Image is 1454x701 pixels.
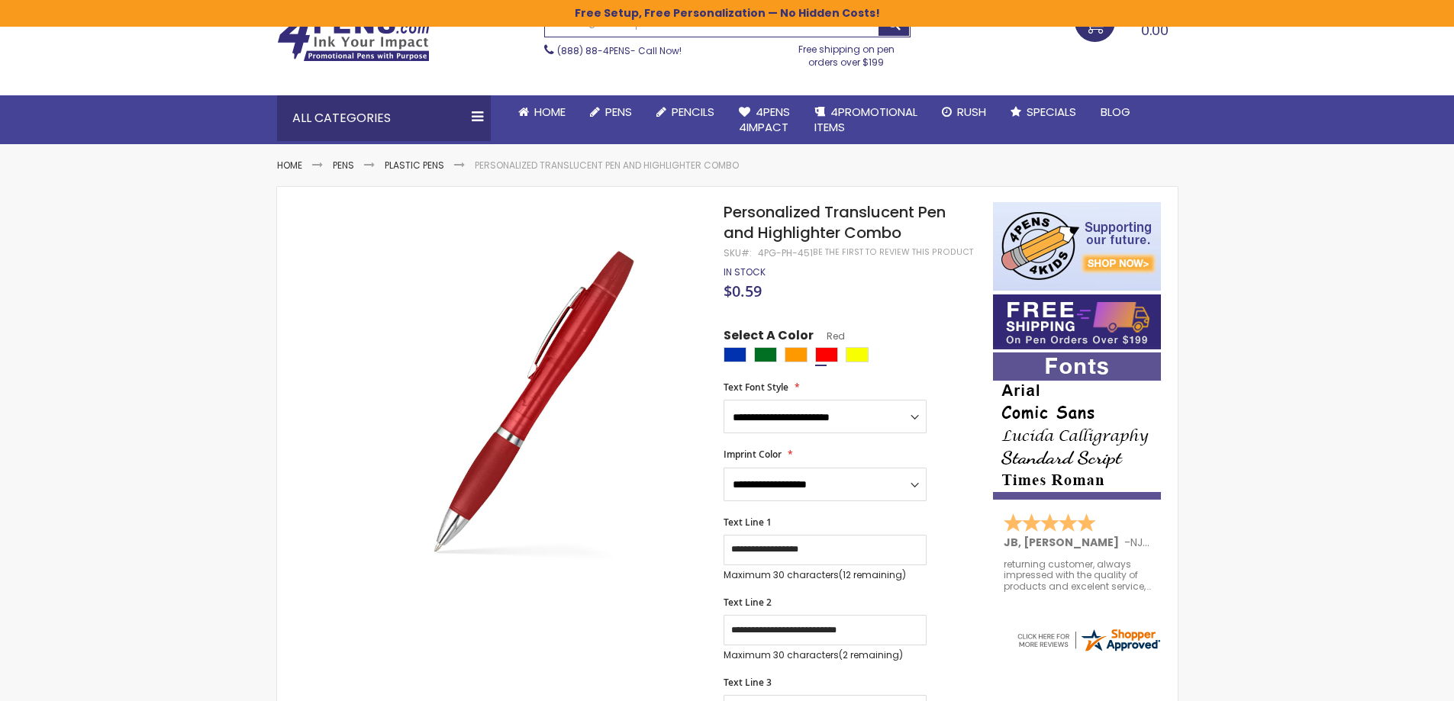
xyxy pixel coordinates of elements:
span: (2 remaining) [839,648,903,661]
div: Orange [785,347,808,362]
div: Blue [724,347,746,362]
a: (888) 88-4PENS [557,44,630,57]
span: Text Font Style [724,381,788,394]
a: Home [506,95,578,129]
div: 4PG-PH-451 [758,247,813,259]
img: 4pens 4 kids [993,202,1161,291]
span: Blog [1101,104,1130,120]
strong: SKU [724,246,752,259]
a: Plastic Pens [385,159,444,172]
a: Specials [998,95,1088,129]
span: JB, [PERSON_NAME] [1004,535,1124,550]
span: (12 remaining) [839,568,906,581]
a: Home [277,159,302,172]
div: All Categories [277,95,491,141]
span: Text Line 2 [724,596,772,609]
li: Personalized Translucent Pen and Highlighter Combo [475,159,739,172]
a: 4PROMOTIONALITEMS [802,95,930,145]
span: Specials [1027,104,1076,120]
span: 4Pens 4impact [739,104,790,135]
iframe: Google Customer Reviews [1328,660,1454,701]
span: NJ [1130,535,1149,550]
img: Free shipping on orders over $199 [993,294,1161,349]
img: font-personalization-examples [993,352,1161,500]
a: Rush [930,95,998,129]
span: Text Line 1 [724,516,772,529]
span: - Call Now! [557,44,682,57]
span: Imprint Color [724,448,782,461]
a: Blog [1088,95,1143,129]
a: Pens [333,159,354,172]
span: Red [814,330,845,342]
span: Rush [957,104,986,120]
div: Free shipping on pen orders over $199 [782,37,911,68]
span: $0.59 [724,281,762,301]
span: 0.00 [1141,21,1169,40]
div: returning customer, always impressed with the quality of products and excelent service, will retu... [1004,559,1152,592]
div: Red [815,347,838,362]
div: Green [754,347,777,362]
p: Maximum 30 characters [724,569,927,581]
div: Availability [724,266,766,278]
p: Maximum 30 characters [724,649,927,661]
span: Text Line 3 [724,676,772,689]
a: 4Pens4impact [727,95,802,145]
img: 4pens.com widget logo [1015,626,1162,654]
span: Pens [605,104,632,120]
a: Pencils [644,95,727,129]
span: - , [1124,535,1257,550]
span: 4PROMOTIONAL ITEMS [814,104,917,135]
span: Home [534,104,566,120]
a: 4pens.com certificate URL [1015,644,1162,657]
span: Select A Color [724,327,814,348]
img: 4Pens Custom Pens and Promotional Products [277,13,430,62]
span: In stock [724,265,766,278]
a: Pens [578,95,644,129]
div: Yellow [846,347,869,362]
img: ph-451_trans_red_1.jpg [355,224,704,573]
a: Be the first to review this product [813,246,973,258]
span: Pencils [672,104,714,120]
span: Personalized Translucent Pen and Highlighter Combo [724,201,946,243]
